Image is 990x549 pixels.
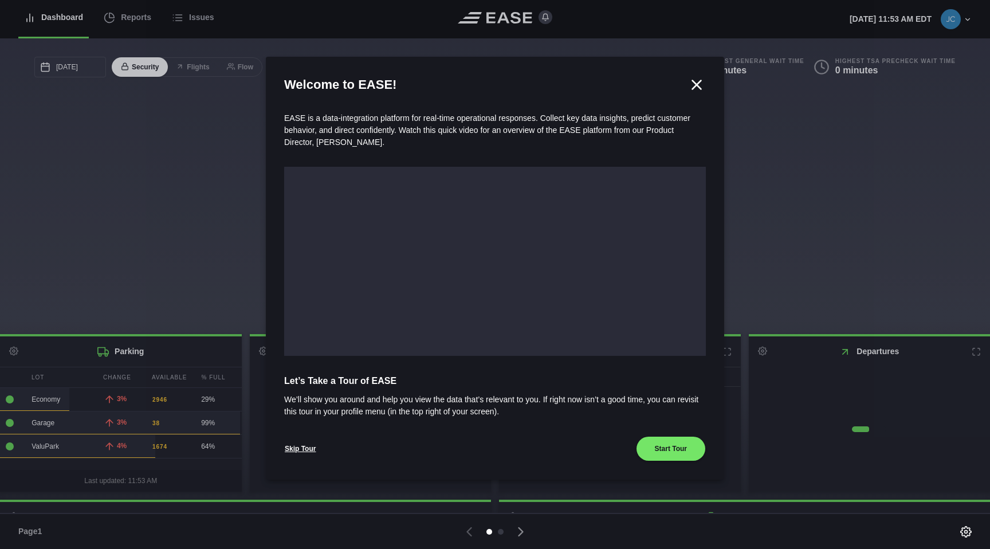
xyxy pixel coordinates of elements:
[284,374,706,388] span: Let’s Take a Tour of EASE
[284,167,706,356] iframe: onboarding
[284,113,690,147] span: EASE is a data-integration platform for real-time operational responses. Collect key data insight...
[284,394,706,418] span: We’ll show you around and help you view the data that’s relevant to you. If right now isn’t a goo...
[18,526,47,538] span: Page 1
[284,75,687,94] h2: Welcome to EASE!
[284,436,316,461] button: Skip Tour
[636,436,706,461] button: Start Tour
